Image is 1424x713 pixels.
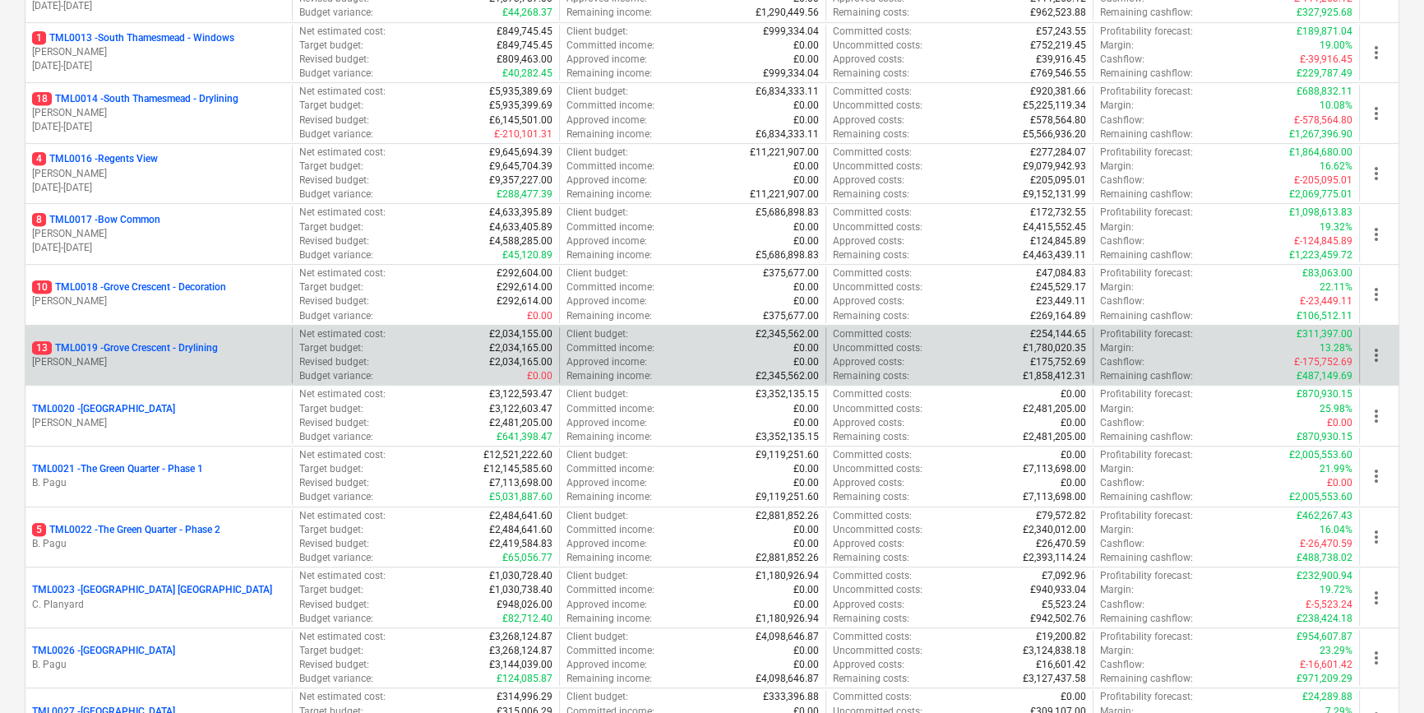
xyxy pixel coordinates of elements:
[833,85,912,99] p: Committed costs :
[833,174,904,188] p: Approved costs :
[489,327,552,341] p: £2,034,155.00
[32,227,285,241] p: [PERSON_NAME]
[833,294,904,308] p: Approved costs :
[32,402,285,430] div: TML0020 -[GEOGRAPHIC_DATA][PERSON_NAME]
[299,369,373,383] p: Budget variance :
[833,39,922,53] p: Uncommitted costs :
[1320,39,1352,53] p: 19.00%
[1320,402,1352,416] p: 25.98%
[483,448,552,462] p: £12,521,222.60
[1100,309,1193,323] p: Remaining cashflow :
[483,462,552,476] p: £12,145,585.60
[566,67,652,81] p: Remaining income :
[833,6,909,20] p: Remaining costs :
[756,248,819,262] p: £5,686,898.83
[32,167,285,181] p: [PERSON_NAME]
[1030,85,1086,99] p: £920,381.66
[833,188,909,201] p: Remaining costs :
[299,416,369,430] p: Revised budget :
[566,341,654,355] p: Committed income :
[566,327,628,341] p: Client budget :
[1297,25,1352,39] p: £189,871.04
[1289,127,1352,141] p: £1,267,396.90
[566,6,652,20] p: Remaining income :
[1030,234,1086,248] p: £124,845.89
[1294,174,1352,188] p: £-205,095.01
[763,309,819,323] p: £375,677.00
[793,294,819,308] p: £0.00
[1100,402,1134,416] p: Margin :
[299,25,386,39] p: Net estimated cost :
[32,31,46,44] span: 1
[32,523,46,536] span: 5
[1297,309,1352,323] p: £106,512.11
[756,369,819,383] p: £2,345,562.00
[489,160,552,174] p: £9,645,704.39
[833,127,909,141] p: Remaining costs :
[489,416,552,430] p: £2,481,205.00
[833,416,904,430] p: Approved costs :
[1061,448,1086,462] p: £0.00
[1036,53,1086,67] p: £39,916.45
[1023,220,1086,234] p: £4,415,552.45
[1300,53,1352,67] p: £-39,916.45
[1100,327,1193,341] p: Profitability forecast :
[32,241,285,255] p: [DATE] - [DATE]
[1023,369,1086,383] p: £1,858,412.31
[497,53,552,67] p: £809,463.00
[1036,294,1086,308] p: £23,449.11
[32,152,158,166] p: TML0016 - Regents View
[793,99,819,113] p: £0.00
[497,25,552,39] p: £849,745.45
[32,583,272,597] p: TML0023 - [GEOGRAPHIC_DATA] [GEOGRAPHIC_DATA]
[793,402,819,416] p: £0.00
[299,402,363,416] p: Target budget :
[1036,266,1086,280] p: £47,084.83
[793,280,819,294] p: £0.00
[489,234,552,248] p: £4,588,285.00
[32,31,234,45] p: TML0013 - South Thamesmead - Windows
[299,220,363,234] p: Target budget :
[566,402,654,416] p: Committed income :
[489,341,552,355] p: £2,034,165.00
[1327,416,1352,430] p: £0.00
[1100,6,1193,20] p: Remaining cashflow :
[1366,466,1386,486] span: more_vert
[763,67,819,81] p: £999,334.04
[32,280,52,294] span: 10
[1100,39,1134,53] p: Margin :
[1320,99,1352,113] p: 10.08%
[1294,234,1352,248] p: £-124,845.89
[299,462,363,476] p: Target budget :
[1100,146,1193,160] p: Profitability forecast :
[1100,280,1134,294] p: Margin :
[299,266,386,280] p: Net estimated cost :
[756,448,819,462] p: £9,119,251.60
[299,127,373,141] p: Budget variance :
[1366,527,1386,547] span: more_vert
[1100,85,1193,99] p: Profitability forecast :
[1100,266,1193,280] p: Profitability forecast :
[763,25,819,39] p: £999,334.04
[1030,355,1086,369] p: £175,752.69
[32,402,175,416] p: TML0020 - [GEOGRAPHIC_DATA]
[1366,406,1386,426] span: more_vert
[1100,448,1193,462] p: Profitability forecast :
[1023,402,1086,416] p: £2,481,205.00
[1302,266,1352,280] p: £83,063.00
[299,387,386,401] p: Net estimated cost :
[833,355,904,369] p: Approved costs :
[1366,285,1386,304] span: more_vert
[756,85,819,99] p: £6,834,333.11
[1100,248,1193,262] p: Remaining cashflow :
[566,416,647,430] p: Approved income :
[793,220,819,234] p: £0.00
[1289,248,1352,262] p: £1,223,459.72
[32,294,285,308] p: [PERSON_NAME]
[793,39,819,53] p: £0.00
[32,355,285,369] p: [PERSON_NAME]
[32,341,218,355] p: TML0019 - Grove Crescent - Drylining
[1100,127,1193,141] p: Remaining cashflow :
[1100,234,1144,248] p: Cashflow :
[566,113,647,127] p: Approved income :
